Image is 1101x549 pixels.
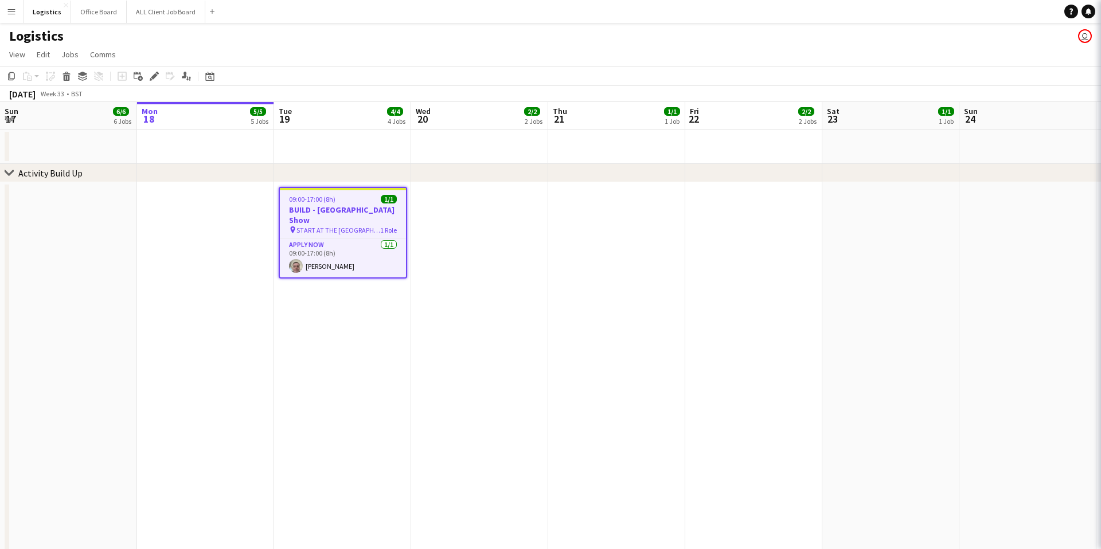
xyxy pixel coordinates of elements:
[381,195,397,203] span: 1/1
[825,112,840,126] span: 23
[296,226,380,234] span: START AT THE [GEOGRAPHIC_DATA]
[798,107,814,116] span: 2/2
[664,107,680,116] span: 1/1
[939,117,954,126] div: 1 Job
[37,49,50,60] span: Edit
[250,107,266,116] span: 5/5
[142,106,158,116] span: Mon
[277,112,292,126] span: 19
[280,238,406,277] app-card-role: APPLY NOW1/109:00-17:00 (8h)[PERSON_NAME]
[114,117,131,126] div: 6 Jobs
[279,187,407,279] app-job-card: 09:00-17:00 (8h)1/1BUILD - [GEOGRAPHIC_DATA] Show START AT THE [GEOGRAPHIC_DATA]1 RoleAPPLY NOW1/...
[525,117,542,126] div: 2 Jobs
[9,88,36,100] div: [DATE]
[524,107,540,116] span: 2/2
[71,1,127,23] button: Office Board
[964,106,978,116] span: Sun
[71,89,83,98] div: BST
[61,49,79,60] span: Jobs
[38,89,67,98] span: Week 33
[387,107,403,116] span: 4/4
[289,195,335,203] span: 09:00-17:00 (8h)
[416,106,431,116] span: Wed
[690,106,699,116] span: Fri
[18,167,83,179] div: Activity Build Up
[85,47,120,62] a: Comms
[380,226,397,234] span: 1 Role
[113,107,129,116] span: 6/6
[665,117,680,126] div: 1 Job
[5,47,30,62] a: View
[5,106,18,116] span: Sun
[90,49,116,60] span: Comms
[388,117,405,126] div: 4 Jobs
[962,112,978,126] span: 24
[553,106,567,116] span: Thu
[688,112,699,126] span: 22
[24,1,71,23] button: Logistics
[551,112,567,126] span: 21
[414,112,431,126] span: 20
[279,106,292,116] span: Tue
[827,106,840,116] span: Sat
[140,112,158,126] span: 18
[57,47,83,62] a: Jobs
[9,49,25,60] span: View
[799,117,817,126] div: 2 Jobs
[938,107,954,116] span: 1/1
[127,1,205,23] button: ALL Client Job Board
[1078,29,1092,43] app-user-avatar: Julie Renhard Gray
[3,112,18,126] span: 17
[251,117,268,126] div: 5 Jobs
[32,47,54,62] a: Edit
[280,205,406,225] h3: BUILD - [GEOGRAPHIC_DATA] Show
[9,28,64,45] h1: Logistics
